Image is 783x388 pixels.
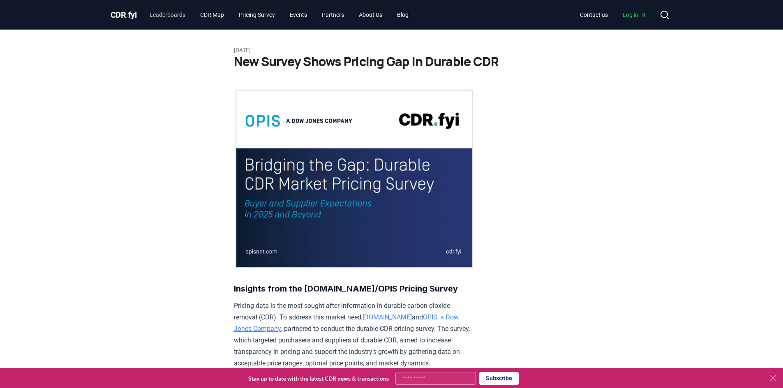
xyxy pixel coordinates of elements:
a: Pricing Survey [232,7,282,22]
a: [DOMAIN_NAME] [363,313,412,321]
h1: New Survey Shows Pricing Gap in Durable CDR [234,54,550,69]
a: Leaderboards [143,7,192,22]
a: CDR.fyi [111,9,137,21]
p: [DATE] [234,46,550,54]
span: CDR fyi [111,10,137,20]
p: Pricing data is the most sought-after information in durable carbon dioxide removal (CDR). To add... [234,300,474,369]
a: About Us [352,7,389,22]
nav: Main [143,7,415,22]
a: Log in [616,7,653,22]
span: . [126,10,128,20]
a: CDR Map [194,7,231,22]
a: OPIS, a Dow Jones Company [234,313,459,333]
a: Partners [315,7,351,22]
nav: Main [573,7,653,22]
a: Events [283,7,314,22]
strong: Insights from the [DOMAIN_NAME]/OPIS Pricing Survey [234,284,458,294]
span: Log in [623,11,647,19]
a: Blog [390,7,415,22]
img: blog post image [234,89,474,269]
a: Contact us [573,7,614,22]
